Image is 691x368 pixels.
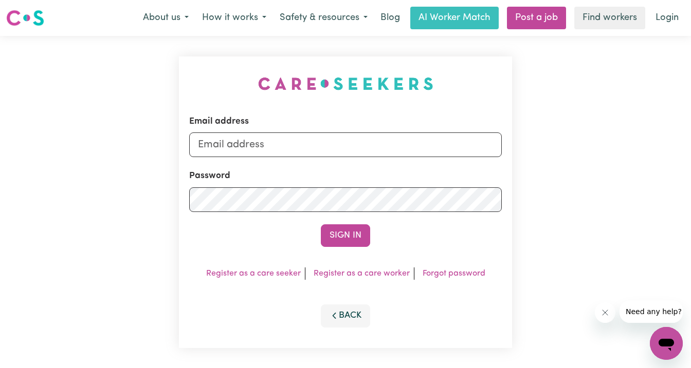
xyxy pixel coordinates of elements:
a: Find workers [574,7,645,29]
button: How it works [195,7,273,29]
button: Back [321,304,370,327]
a: Blog [374,7,406,29]
button: Safety & resources [273,7,374,29]
button: About us [136,7,195,29]
a: Register as a care seeker [206,269,301,278]
iframe: Button to launch messaging window [650,327,683,360]
a: AI Worker Match [410,7,499,29]
button: Sign In [321,224,370,247]
a: Forgot password [423,269,485,278]
label: Password [189,169,230,183]
iframe: Message from company [620,300,683,323]
input: Email address [189,132,502,157]
a: Careseekers logo [6,6,44,30]
iframe: Close message [595,302,615,323]
a: Login [649,7,685,29]
img: Careseekers logo [6,9,44,27]
label: Email address [189,115,249,128]
a: Register as a care worker [314,269,410,278]
a: Post a job [507,7,566,29]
